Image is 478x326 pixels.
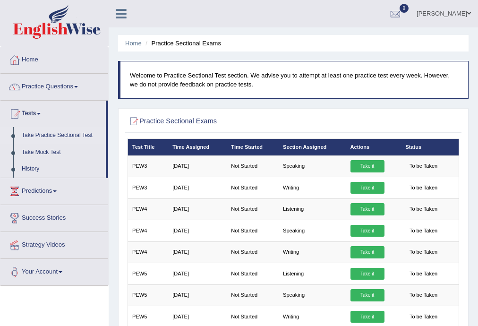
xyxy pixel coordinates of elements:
td: PEW4 [128,198,168,220]
td: Not Started [227,241,279,263]
span: To be Taken [405,225,441,237]
th: Time Started [227,139,279,155]
td: [DATE] [168,241,227,263]
a: Take it [350,203,384,215]
a: Take it [350,311,384,323]
a: Take it [350,182,384,194]
td: Listening [279,198,346,220]
a: Success Stories [0,205,108,229]
span: To be Taken [405,160,441,172]
td: Not Started [227,263,279,284]
td: [DATE] [168,263,227,284]
td: PEW4 [128,220,168,241]
td: [DATE] [168,220,227,241]
td: PEW3 [128,155,168,177]
td: Writing [279,241,346,263]
a: Take Mock Test [17,144,106,161]
span: To be Taken [405,268,441,280]
a: Tests [0,101,106,124]
td: [DATE] [168,177,227,198]
span: To be Taken [405,311,441,323]
a: Take it [350,225,384,237]
span: To be Taken [405,182,441,194]
a: Home [0,47,108,70]
a: Take it [350,246,384,258]
li: Practice Sectional Exams [143,39,221,48]
span: 9 [400,4,409,13]
td: Speaking [279,220,346,241]
td: PEW5 [128,263,168,284]
td: Writing [279,177,346,198]
th: Section Assigned [279,139,346,155]
h2: Practice Sectional Exams [128,115,333,128]
span: To be Taken [405,246,441,258]
td: Not Started [227,155,279,177]
th: Status [401,139,459,155]
a: Practice Questions [0,74,108,97]
a: Home [125,40,142,47]
td: PEW4 [128,241,168,263]
a: Take it [350,160,384,172]
span: To be Taken [405,289,441,301]
th: Actions [346,139,401,155]
a: Take Practice Sectional Test [17,127,106,144]
a: Take it [350,268,384,280]
a: Predictions [0,178,108,202]
td: Speaking [279,284,346,306]
td: Speaking [279,155,346,177]
span: To be Taken [405,203,441,215]
a: Your Account [0,259,108,283]
th: Test Title [128,139,168,155]
td: PEW3 [128,177,168,198]
td: Not Started [227,198,279,220]
td: [DATE] [168,155,227,177]
td: Listening [279,263,346,284]
td: [DATE] [168,198,227,220]
td: Not Started [227,220,279,241]
td: [DATE] [168,284,227,306]
a: Strategy Videos [0,232,108,256]
a: History [17,161,106,178]
td: PEW5 [128,284,168,306]
th: Time Assigned [168,139,227,155]
td: Not Started [227,284,279,306]
td: Not Started [227,177,279,198]
a: Take it [350,289,384,301]
p: Welcome to Practice Sectional Test section. We advise you to attempt at least one practice test e... [130,71,459,89]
